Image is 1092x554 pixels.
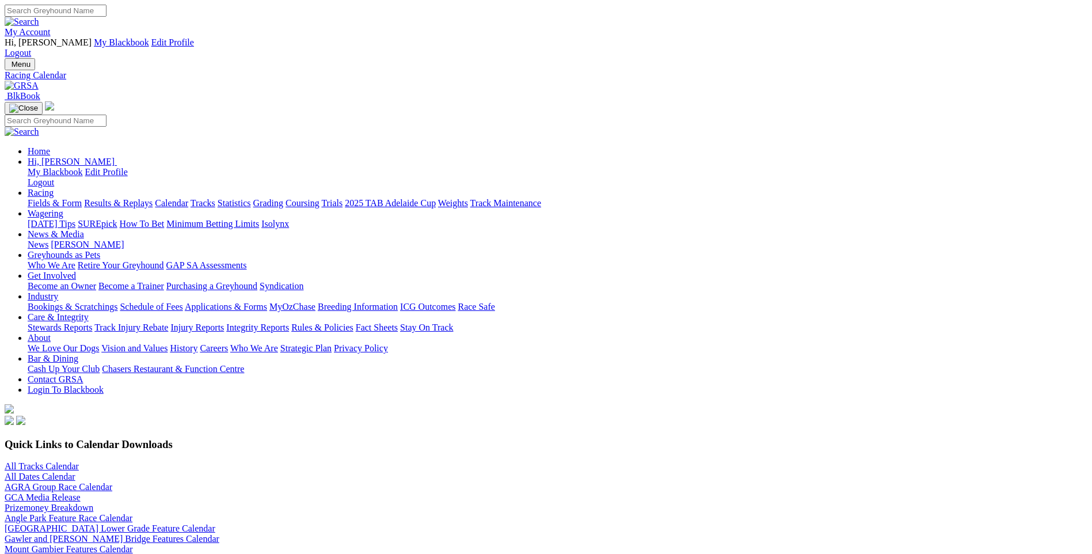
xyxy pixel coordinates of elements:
a: Isolynx [261,219,289,229]
a: Applications & Forms [185,302,267,312]
a: Statistics [218,198,251,208]
a: [PERSON_NAME] [51,240,124,249]
a: Bookings & Scratchings [28,302,117,312]
a: Integrity Reports [226,322,289,332]
a: Logout [28,177,54,187]
a: We Love Our Dogs [28,343,99,353]
div: Bar & Dining [28,364,1087,374]
div: Racing [28,198,1087,208]
a: [DATE] Tips [28,219,75,229]
div: My Account [5,37,1087,58]
a: Coursing [286,198,319,208]
a: Purchasing a Greyhound [166,281,257,291]
a: Fields & Form [28,198,82,208]
a: MyOzChase [269,302,315,312]
a: Rules & Policies [291,322,353,332]
a: Careers [200,343,228,353]
img: logo-grsa-white.png [45,101,54,111]
a: BlkBook [5,91,40,101]
span: Menu [12,60,31,69]
div: Hi, [PERSON_NAME] [28,167,1087,188]
a: Racing [28,188,54,198]
a: Fact Sheets [356,322,398,332]
a: 2025 TAB Adelaide Cup [345,198,436,208]
a: Minimum Betting Limits [166,219,259,229]
a: Industry [28,291,58,301]
a: Who We Are [230,343,278,353]
a: Bar & Dining [28,354,78,363]
a: Breeding Information [318,302,398,312]
a: Vision and Values [101,343,168,353]
a: My Account [5,27,51,37]
a: My Blackbook [94,37,149,47]
a: Grading [253,198,283,208]
a: How To Bet [120,219,165,229]
a: Weights [438,198,468,208]
a: Strategic Plan [280,343,332,353]
a: Become an Owner [28,281,96,291]
a: Privacy Policy [334,343,388,353]
a: Contact GRSA [28,374,83,384]
a: Prizemoney Breakdown [5,503,93,513]
img: Close [9,104,38,113]
div: Industry [28,302,1087,312]
a: Calendar [155,198,188,208]
a: Hi, [PERSON_NAME] [28,157,117,166]
a: Track Maintenance [470,198,541,208]
a: Get Involved [28,271,76,280]
a: Stewards Reports [28,322,92,332]
a: All Tracks Calendar [5,461,79,471]
a: News & Media [28,229,84,239]
a: Edit Profile [151,37,194,47]
a: Wagering [28,208,63,218]
img: twitter.svg [16,416,25,425]
a: Results & Replays [84,198,153,208]
a: Tracks [191,198,215,208]
a: Logout [5,48,31,58]
div: Get Involved [28,281,1087,291]
a: Who We Are [28,260,75,270]
a: Home [28,146,50,156]
a: Stay On Track [400,322,453,332]
div: Wagering [28,219,1087,229]
button: Toggle navigation [5,102,43,115]
h3: Quick Links to Calendar Downloads [5,438,1087,451]
div: Care & Integrity [28,322,1087,333]
a: Syndication [260,281,303,291]
a: Angle Park Feature Race Calendar [5,513,132,523]
span: Hi, [PERSON_NAME] [28,157,115,166]
div: About [28,343,1087,354]
a: Track Injury Rebate [94,322,168,332]
a: Retire Your Greyhound [78,260,164,270]
img: Search [5,17,39,27]
span: Hi, [PERSON_NAME] [5,37,92,47]
a: Schedule of Fees [120,302,182,312]
div: News & Media [28,240,1087,250]
a: GCA Media Release [5,492,81,502]
a: Gawler and [PERSON_NAME] Bridge Features Calendar [5,534,219,544]
a: About [28,333,51,343]
a: History [170,343,197,353]
a: My Blackbook [28,167,83,177]
a: AGRA Group Race Calendar [5,482,112,492]
div: Greyhounds as Pets [28,260,1087,271]
a: SUREpick [78,219,117,229]
a: All Dates Calendar [5,472,75,481]
a: Become a Trainer [98,281,164,291]
a: Greyhounds as Pets [28,250,100,260]
a: Chasers Restaurant & Function Centre [102,364,244,374]
a: Racing Calendar [5,70,1087,81]
a: GAP SA Assessments [166,260,247,270]
a: Edit Profile [85,167,128,177]
a: ICG Outcomes [400,302,455,312]
a: Care & Integrity [28,312,89,322]
img: Search [5,127,39,137]
a: Trials [321,198,343,208]
a: Cash Up Your Club [28,364,100,374]
img: logo-grsa-white.png [5,404,14,413]
input: Search [5,115,106,127]
img: GRSA [5,81,39,91]
a: News [28,240,48,249]
a: [GEOGRAPHIC_DATA] Lower Grade Feature Calendar [5,523,215,533]
input: Search [5,5,106,17]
